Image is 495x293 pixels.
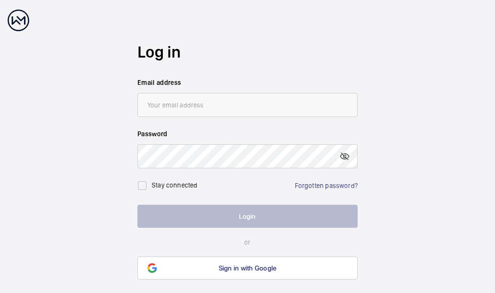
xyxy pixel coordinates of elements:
button: Login [137,205,358,228]
label: Stay connected [152,181,198,189]
span: Sign in with Google [219,264,277,272]
p: or [137,237,358,247]
h2: Log in [137,41,358,63]
label: Password [137,129,358,139]
label: Email address [137,78,358,87]
a: Forgotten password? [295,182,358,189]
input: Your email address [137,93,358,117]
